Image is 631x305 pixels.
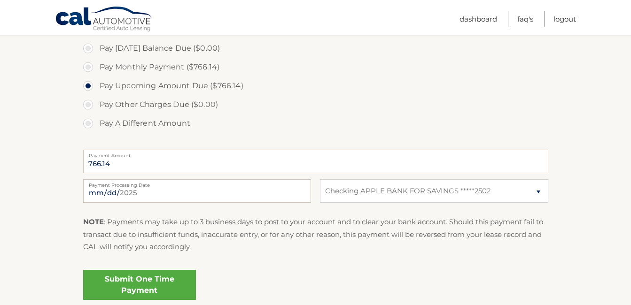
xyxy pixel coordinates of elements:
strong: NOTE [83,217,104,226]
label: Pay [DATE] Balance Due ($0.00) [83,39,548,58]
a: FAQ's [517,11,533,27]
label: Payment Amount [83,150,548,157]
input: Payment Date [83,179,311,203]
a: Dashboard [460,11,497,27]
a: Submit One Time Payment [83,270,196,300]
label: Pay A Different Amount [83,114,548,133]
input: Payment Amount [83,150,548,173]
label: Payment Processing Date [83,179,311,187]
a: Cal Automotive [55,6,154,33]
label: Pay Monthly Payment ($766.14) [83,58,548,76]
label: Pay Other Charges Due ($0.00) [83,95,548,114]
p: : Payments may take up to 3 business days to post to your account and to clear your bank account.... [83,216,548,253]
label: Pay Upcoming Amount Due ($766.14) [83,76,548,95]
a: Logout [553,11,576,27]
